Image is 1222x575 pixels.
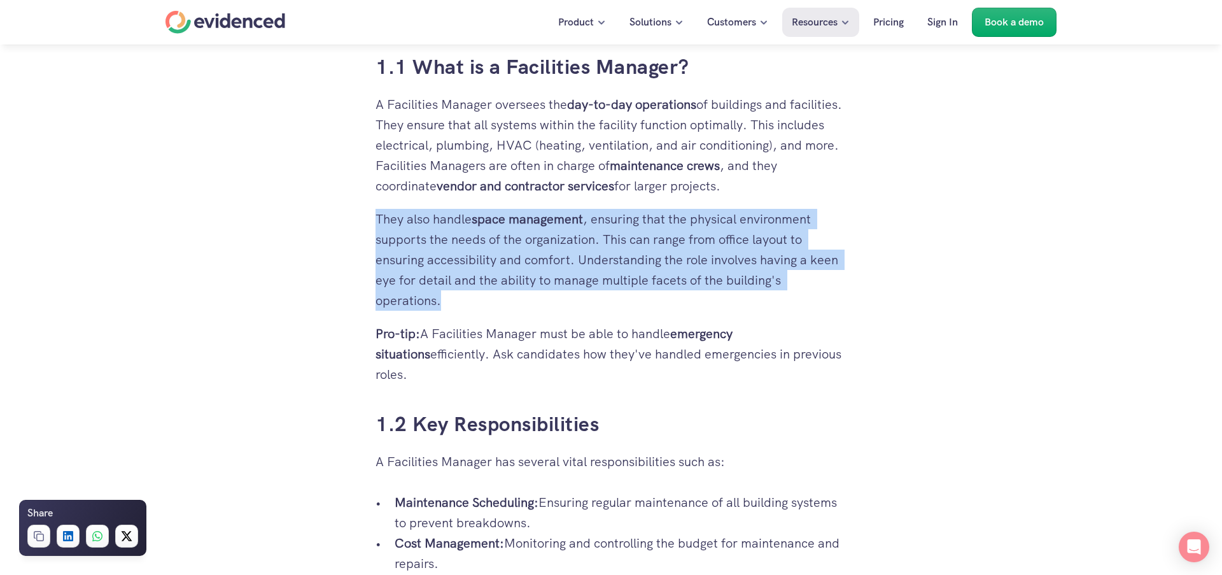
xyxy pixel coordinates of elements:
p: A Facilities Manager must be able to handle efficiently. Ask candidates how they've handled emerg... [376,323,846,385]
h3: 1.2 Key Responsibilities [376,410,846,439]
strong: day-to-day operations [567,96,696,113]
strong: emergency situations [376,325,736,362]
strong: Maintenance Scheduling: [395,494,538,511]
p: Solutions [629,14,671,31]
div: Open Intercom Messenger [1179,532,1209,562]
p: Resources [792,14,838,31]
a: Home [165,11,285,34]
p: Customers [707,14,756,31]
strong: vendor and contractor services [437,178,614,194]
strong: Cost Management: [395,535,504,551]
p: A Facilities Manager oversees the of buildings and facilities. They ensure that all systems withi... [376,94,846,196]
strong: maintenance crews [610,157,720,174]
p: Monitoring and controlling the budget for maintenance and repairs. [395,533,846,574]
p: Sign In [927,14,958,31]
p: A Facilities Manager has several vital responsibilities such as: [376,451,846,472]
strong: space management [472,211,583,227]
a: Sign In [918,8,967,37]
p: Pricing [873,14,904,31]
a: Pricing [864,8,913,37]
p: Book a demo [985,14,1044,31]
a: Book a demo [972,8,1057,37]
p: Product [558,14,594,31]
p: Ensuring regular maintenance of all building systems to prevent breakdowns. [395,492,846,533]
strong: Pro-tip: [376,325,420,342]
p: They also handle , ensuring that the physical environment supports the needs of the organization.... [376,209,846,311]
h6: Share [27,505,53,522]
